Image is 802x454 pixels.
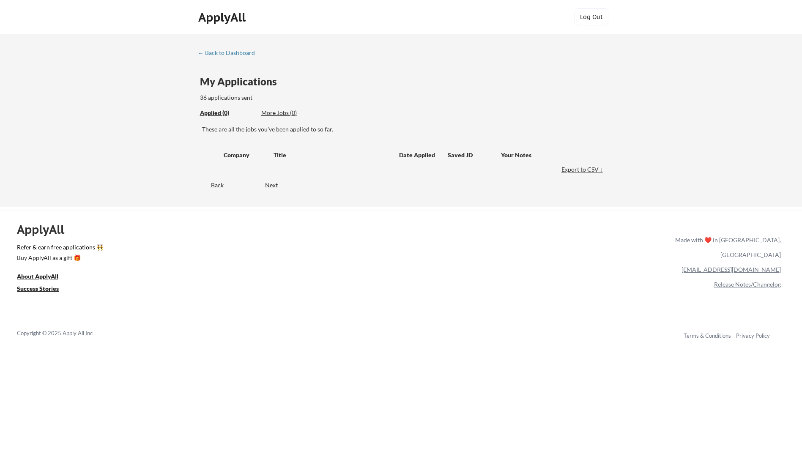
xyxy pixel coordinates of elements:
[17,253,101,264] a: Buy ApplyAll as a gift 🎁
[17,222,74,237] div: ApplyAll
[200,109,255,118] div: These are all the jobs you've been applied to so far.
[448,147,501,162] div: Saved JD
[198,49,261,58] a: ← Back to Dashboard
[200,109,255,117] div: Applied (0)
[265,181,287,189] div: Next
[261,109,323,118] div: These are job applications we think you'd be a good fit for, but couldn't apply you to automatica...
[561,165,605,174] div: Export to CSV ↓
[682,266,781,273] a: [EMAIL_ADDRESS][DOMAIN_NAME]
[17,272,70,282] a: About ApplyAll
[17,285,59,292] u: Success Stories
[17,244,498,253] a: Refer & earn free applications 👯‍♀️
[17,273,58,280] u: About ApplyAll
[714,281,781,288] a: Release Notes/Changelog
[202,125,605,134] div: These are all the jobs you've been applied to so far.
[17,255,101,261] div: Buy ApplyAll as a gift 🎁
[672,232,781,262] div: Made with ❤️ in [GEOGRAPHIC_DATA], [GEOGRAPHIC_DATA]
[17,284,70,295] a: Success Stories
[736,332,770,339] a: Privacy Policy
[198,10,248,25] div: ApplyAll
[501,151,597,159] div: Your Notes
[274,151,391,159] div: Title
[198,50,261,56] div: ← Back to Dashboard
[17,329,114,338] div: Copyright © 2025 Apply All Inc
[575,8,608,25] button: Log Out
[198,181,224,189] div: Back
[200,77,284,87] div: My Applications
[399,151,436,159] div: Date Applied
[200,93,364,102] div: 36 applications sent
[224,151,266,159] div: Company
[261,109,323,117] div: More Jobs (0)
[684,332,731,339] a: Terms & Conditions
